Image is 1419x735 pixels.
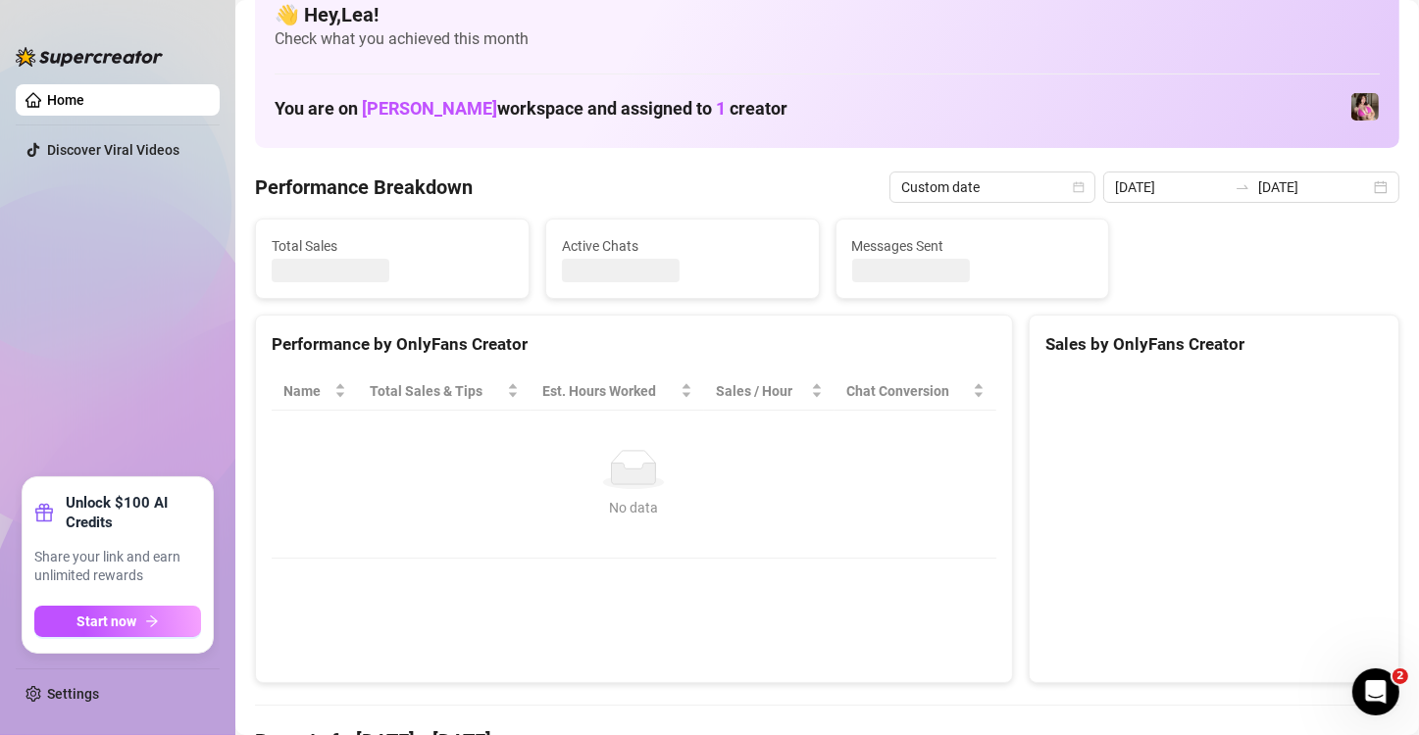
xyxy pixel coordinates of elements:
button: Start nowarrow-right [34,606,201,637]
th: Total Sales & Tips [358,372,531,411]
a: Home [47,92,84,108]
a: Settings [47,686,99,702]
div: Sales by OnlyFans Creator [1045,331,1383,358]
span: Custom date [901,172,1084,202]
span: calendar [1073,181,1085,193]
span: Name [283,380,330,402]
h4: 👋 Hey, Lea ! [275,1,1380,28]
th: Name [272,372,358,411]
div: No data [291,497,977,518]
input: Start date [1115,176,1227,198]
img: Nanner [1351,93,1379,121]
strong: Unlock $100 AI Credits [66,493,201,532]
span: Messages Sent [852,235,1093,257]
input: End date [1258,176,1370,198]
span: Chat Conversion [846,380,968,402]
span: arrow-right [145,614,159,628]
span: Total Sales & Tips [370,380,503,402]
a: Discover Viral Videos [47,142,179,158]
span: Share your link and earn unlimited rewards [34,548,201,586]
span: Start now [77,613,137,629]
span: to [1235,179,1250,195]
h4: Performance Breakdown [255,173,473,201]
span: 2 [1393,668,1408,684]
span: Sales / Hour [716,380,808,402]
h1: You are on workspace and assigned to creator [275,98,787,120]
img: logo-BBDzfeDw.svg [16,47,163,67]
span: Check what you achieved this month [275,28,1380,50]
span: Total Sales [272,235,513,257]
iframe: Intercom live chat [1352,668,1399,715]
span: [PERSON_NAME] [362,98,497,119]
th: Chat Conversion [835,372,995,411]
span: swap-right [1235,179,1250,195]
div: Performance by OnlyFans Creator [272,331,996,358]
span: Active Chats [562,235,803,257]
div: Est. Hours Worked [542,380,677,402]
th: Sales / Hour [704,372,836,411]
span: gift [34,503,54,522]
span: 1 [716,98,726,119]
